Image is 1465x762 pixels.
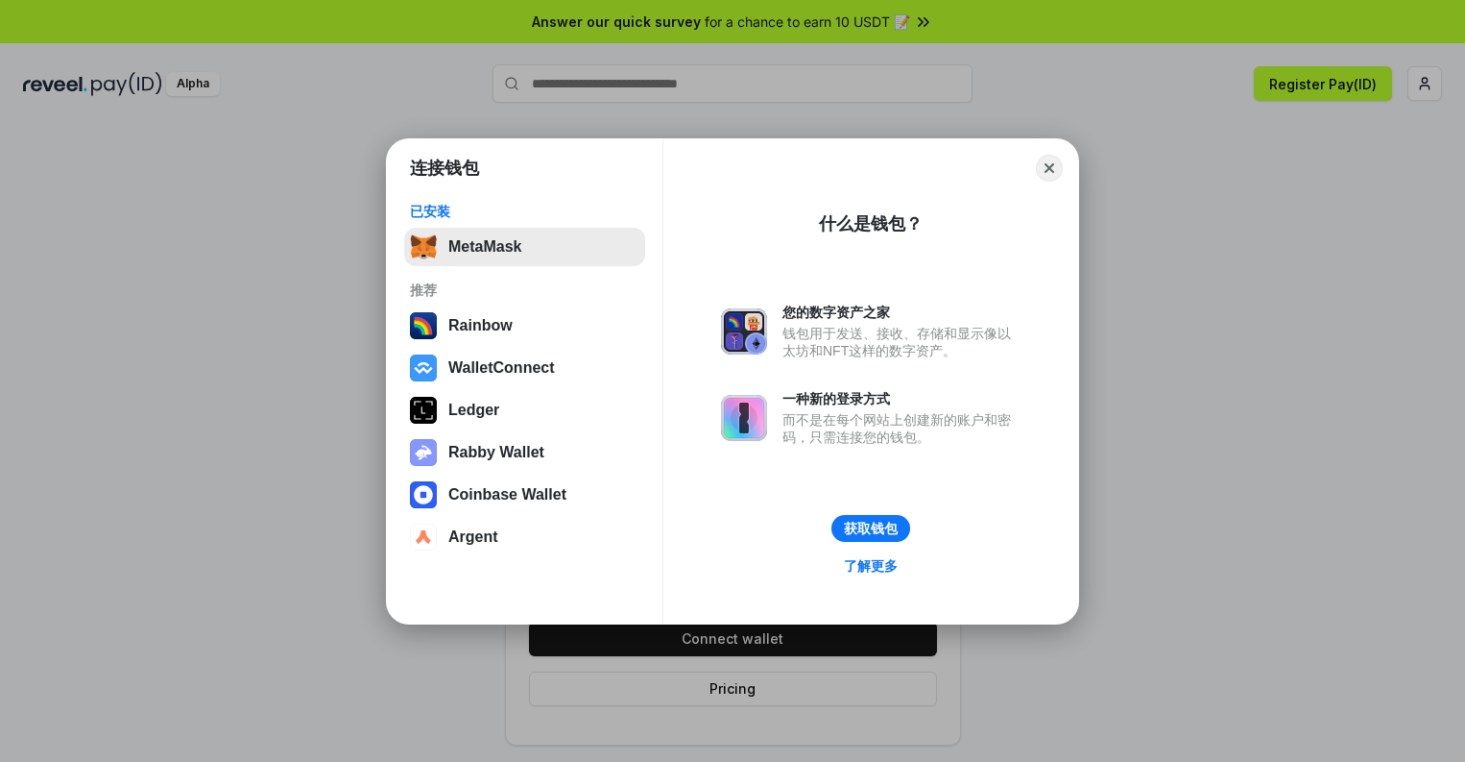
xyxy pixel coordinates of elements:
div: 了解更多 [844,557,898,575]
div: 已安装 [410,203,639,220]
button: Ledger [404,391,645,430]
button: MetaMask [404,228,645,266]
div: WalletConnect [448,359,555,377]
div: 一种新的登录方式 [782,390,1021,407]
h1: 连接钱包 [410,157,479,180]
div: 获取钱包 [844,520,898,537]
div: 钱包用于发送、接收、存储和显示像以太坊和NFT这样的数字资产。 [782,325,1021,359]
button: Coinbase Wallet [404,476,645,514]
img: svg+xml,%3Csvg%20xmlns%3D%22http%3A%2F%2Fwww.w3.org%2F2000%2Fsvg%22%20fill%3D%22none%22%20viewBox... [721,308,767,355]
div: Coinbase Wallet [448,486,566,504]
div: Ledger [448,402,499,419]
div: MetaMask [448,238,521,256]
div: 什么是钱包？ [819,212,923,235]
div: Argent [448,528,498,546]
img: svg+xml,%3Csvg%20width%3D%22120%22%20height%3D%22120%22%20viewBox%3D%220%200%20120%20120%22%20fil... [410,312,437,339]
div: 而不是在每个网站上创建新的账户和密码，只需连接您的钱包。 [782,411,1021,446]
div: Rainbow [448,317,513,334]
button: Close [1036,155,1063,182]
img: svg+xml,%3Csvg%20xmlns%3D%22http%3A%2F%2Fwww.w3.org%2F2000%2Fsvg%22%20fill%3D%22none%22%20viewBox... [721,395,767,441]
img: svg+xml,%3Csvg%20width%3D%2228%22%20height%3D%2228%22%20viewBox%3D%220%200%2028%2028%22%20fill%3D... [410,481,437,508]
img: svg+xml,%3Csvg%20fill%3D%22none%22%20height%3D%2233%22%20viewBox%3D%220%200%2035%2033%22%20width%... [410,234,437,260]
button: WalletConnect [404,349,645,387]
button: Argent [404,518,645,556]
div: 您的数字资产之家 [782,304,1021,321]
img: svg+xml,%3Csvg%20xmlns%3D%22http%3A%2F%2Fwww.w3.org%2F2000%2Fsvg%22%20fill%3D%22none%22%20viewBox... [410,439,437,466]
img: svg+xml,%3Csvg%20width%3D%2228%22%20height%3D%2228%22%20viewBox%3D%220%200%2028%2028%22%20fill%3D... [410,524,437,551]
div: Rabby Wallet [448,444,544,461]
button: Rainbow [404,307,645,345]
div: 推荐 [410,282,639,299]
img: svg+xml,%3Csvg%20xmlns%3D%22http%3A%2F%2Fwww.w3.org%2F2000%2Fsvg%22%20width%3D%2228%22%20height%3... [410,397,437,424]
button: 获取钱包 [831,515,910,542]
button: Rabby Wallet [404,433,645,472]
a: 了解更多 [832,553,909,578]
img: svg+xml,%3Csvg%20width%3D%2228%22%20height%3D%2228%22%20viewBox%3D%220%200%2028%2028%22%20fill%3D... [410,355,437,381]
